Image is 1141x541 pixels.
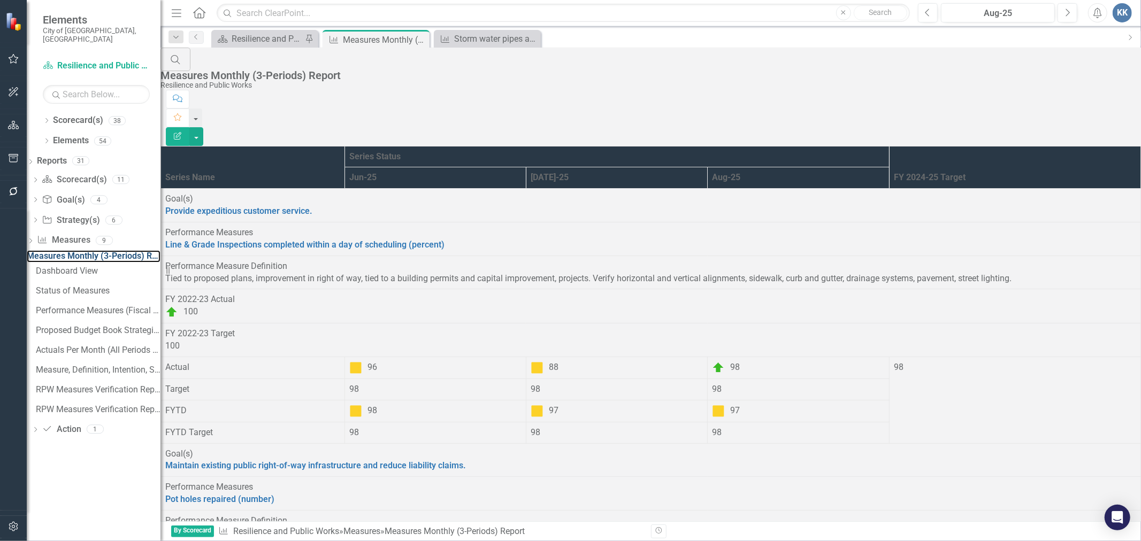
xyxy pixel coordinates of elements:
a: Storm water pipes and covered ditches cleaned (linear feet) [437,32,538,45]
img: Caution [349,361,362,374]
a: Scorecard(s) [42,174,106,186]
div: 9 [96,236,113,245]
a: RPW Measures Verification Report [33,381,160,398]
button: Aug-25 [941,3,1055,22]
span: 100 [165,341,180,351]
span: 97 [730,405,740,415]
button: Search [854,5,907,20]
div: Performance Measures (Fiscal Year Comparison) [36,306,160,315]
button: KK [1113,3,1132,22]
img: Caution [531,361,543,374]
a: Resilience and Public Works [43,60,150,72]
img: Caution [531,405,543,418]
div: 11 [112,175,129,184]
div: » » [218,525,643,538]
td: Double-Click to Edit [344,378,526,400]
span: FYTD Target [165,427,213,437]
div: Performance Measure Definition [165,260,1136,273]
span: 98 [730,362,740,372]
a: Resilience and Public Works [233,526,339,536]
div: Series Name [165,172,340,184]
a: Dashboard View [33,262,160,280]
div: Open Intercom Messenger [1105,505,1130,530]
a: Elements [53,135,89,147]
div: Proposed Budget Book Strategic Planning [36,326,160,335]
div: 38 [109,116,126,125]
td: Double-Click to Edit Right Click for Context Menu [161,189,1141,222]
td: Double-Click to Edit [161,323,1141,357]
div: 1 [87,425,104,434]
td: Double-Click to Edit [161,378,345,400]
span: 98 [367,405,377,415]
a: Action [42,423,81,436]
div: FY 2024-25 Target [894,172,1136,184]
div: Goal(s) [165,448,1136,460]
a: Line & Grade Inspections completed within a day of scheduling (percent) [165,239,445,250]
div: Goal(s) [165,193,1136,205]
div: Performance Measures [165,227,1136,239]
span: By Scorecard [171,525,214,538]
a: Scorecard(s) [53,114,103,127]
div: 31 [72,157,89,166]
td: Double-Click to Edit [708,378,889,400]
span: FYTD [165,405,187,415]
a: Resilience and Public Works [214,32,302,45]
span: Search [869,8,892,17]
p: Tied to proposed plans, improvement in right of way, tied to a building permits and capital impro... [165,273,1136,285]
div: Aug-25 [712,172,884,184]
a: Strategy(s) [42,214,99,227]
a: Measures [37,234,90,246]
a: Measures Monthly (3-Periods) Report [27,250,160,262]
td: Double-Click to Edit [344,357,526,378]
span: Elements [43,13,150,26]
span: Actual [165,362,189,372]
a: RPW Measures Verification Report [33,401,160,418]
input: Search Below... [43,85,150,104]
td: Double-Click to Edit [526,378,707,400]
span: 98 [531,427,540,437]
div: Dashboard View [36,266,160,276]
div: Series Status [349,151,885,163]
div: Measures Monthly (3-Periods) Report [385,526,525,536]
span: 100 [183,306,198,316]
div: Aug-25 [945,7,1051,20]
div: FY 2022-23 Target [165,328,1136,340]
a: Measures [343,526,380,536]
div: 6 [105,215,122,225]
small: City of [GEOGRAPHIC_DATA], [GEOGRAPHIC_DATA] [43,26,150,44]
td: Double-Click to Edit Right Click for Context Menu [161,477,1141,511]
td: Double-Click to Edit [708,357,889,378]
div: Resilience and Public Works [160,81,1136,89]
div: Jun-25 [349,172,522,184]
span: 98 [531,384,540,394]
span: 96 [367,362,377,372]
div: Performance Measure Definition [165,515,1136,527]
img: Caution [349,405,362,418]
span: 88 [549,362,558,372]
td: Double-Click to Edit Right Click for Context Menu [161,443,1141,477]
td: Double-Click to Edit Right Click for Context Menu [161,222,1141,256]
div: 4 [90,195,108,204]
input: Search ClearPoint... [217,4,910,22]
td: Double-Click to Edit [526,357,707,378]
div: Status of Measures [36,286,160,296]
span: 98 [349,384,359,394]
a: Measure, Definition, Intention, Source [33,361,160,378]
div: FY 2022-23 Actual [165,293,1136,306]
img: ClearPoint Strategy [5,12,25,31]
span: 98 [712,384,722,394]
div: 54 [94,136,111,145]
span: Target [165,384,189,394]
a: Pot holes repaired (number) [165,494,274,504]
div: Resilience and Public Works [232,32,302,45]
a: Maintain existing public right-of-way infrastructure and reduce liability claims. [165,460,466,470]
img: Caution [712,405,725,418]
a: Goal(s) [42,194,85,206]
div: Measures Monthly (3-Periods) Report [343,33,427,47]
div: Storm water pipes and covered ditches cleaned (linear feet) [454,32,538,45]
span: 98 [894,362,903,372]
div: RPW Measures Verification Report [36,385,160,395]
div: [DATE]-25 [531,172,703,184]
span: 98 [712,427,722,437]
